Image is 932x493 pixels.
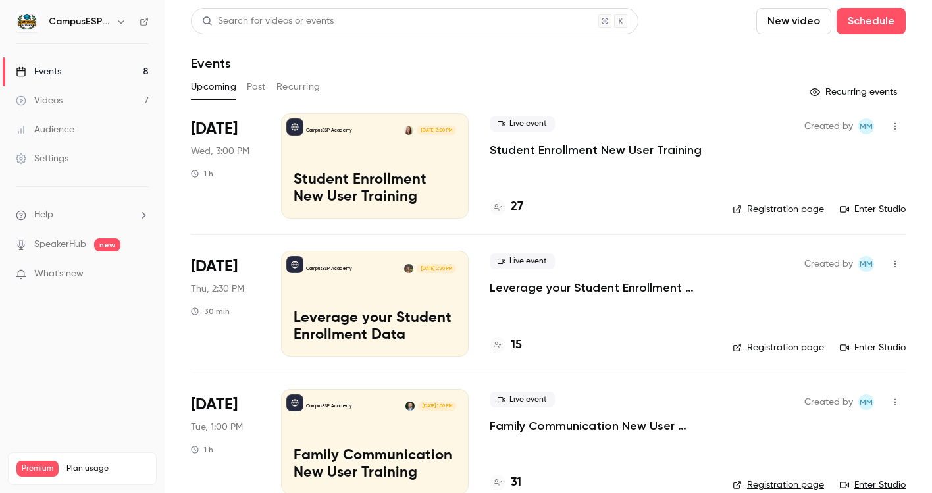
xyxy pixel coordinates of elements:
[490,336,522,354] a: 15
[511,336,522,354] h4: 15
[191,251,260,356] div: Aug 14 Thu, 2:30 PM (America/New York)
[804,82,906,103] button: Recurring events
[804,118,853,134] span: Created by
[16,461,59,477] span: Premium
[511,474,521,492] h4: 31
[490,142,702,158] a: Student Enrollment New User Training
[860,118,873,134] span: MM
[202,14,334,28] div: Search for videos or events
[490,253,555,269] span: Live event
[306,127,352,134] p: CampusESP Academy
[191,421,243,434] span: Tue, 1:00 PM
[490,418,712,434] a: Family Communication New User Training
[191,444,213,455] div: 1 h
[840,203,906,216] a: Enter Studio
[191,145,249,158] span: Wed, 3:00 PM
[294,310,456,344] p: Leverage your Student Enrollment Data
[306,265,352,272] p: CampusESP Academy
[756,8,831,34] button: New video
[94,238,120,251] span: new
[860,256,873,272] span: MM
[858,394,874,410] span: Mairin Matthews
[191,306,230,317] div: 30 min
[191,282,244,296] span: Thu, 2:30 PM
[191,256,238,277] span: [DATE]
[804,394,853,410] span: Created by
[49,15,111,28] h6: CampusESP Academy
[490,474,521,492] a: 31
[34,238,86,251] a: SpeakerHub
[733,203,824,216] a: Registration page
[306,403,352,409] p: CampusESP Academy
[66,463,148,474] span: Plan usage
[490,280,712,296] a: Leverage your Student Enrollment Data
[511,198,523,216] h4: 27
[191,113,260,219] div: Aug 13 Wed, 3:00 PM (America/New York)
[281,113,469,219] a: Student Enrollment New User TrainingCampusESP AcademyMairin Matthews[DATE] 3:00 PMStudent Enrollm...
[404,126,413,135] img: Mairin Matthews
[191,118,238,140] span: [DATE]
[191,55,231,71] h1: Events
[417,126,455,135] span: [DATE] 3:00 PM
[16,11,38,32] img: CampusESP Academy
[417,264,455,273] span: [DATE] 2:30 PM
[837,8,906,34] button: Schedule
[405,402,415,411] img: Albert Perera
[276,76,321,97] button: Recurring
[490,198,523,216] a: 27
[840,341,906,354] a: Enter Studio
[418,402,455,411] span: [DATE] 1:00 PM
[860,394,873,410] span: MM
[294,172,456,206] p: Student Enrollment New User Training
[34,208,53,222] span: Help
[490,116,555,132] span: Live event
[16,152,68,165] div: Settings
[16,123,74,136] div: Audience
[16,208,149,222] li: help-dropdown-opener
[34,267,84,281] span: What's new
[840,479,906,492] a: Enter Studio
[294,448,456,482] p: Family Communication New User Training
[404,264,413,273] img: Mira Gandhi
[733,479,824,492] a: Registration page
[804,256,853,272] span: Created by
[490,392,555,407] span: Live event
[16,94,63,107] div: Videos
[733,341,824,354] a: Registration page
[191,76,236,97] button: Upcoming
[16,65,61,78] div: Events
[191,394,238,415] span: [DATE]
[858,256,874,272] span: Mairin Matthews
[247,76,266,97] button: Past
[858,118,874,134] span: Mairin Matthews
[281,251,469,356] a: Leverage your Student Enrollment DataCampusESP AcademyMira Gandhi[DATE] 2:30 PMLeverage your Stud...
[191,169,213,179] div: 1 h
